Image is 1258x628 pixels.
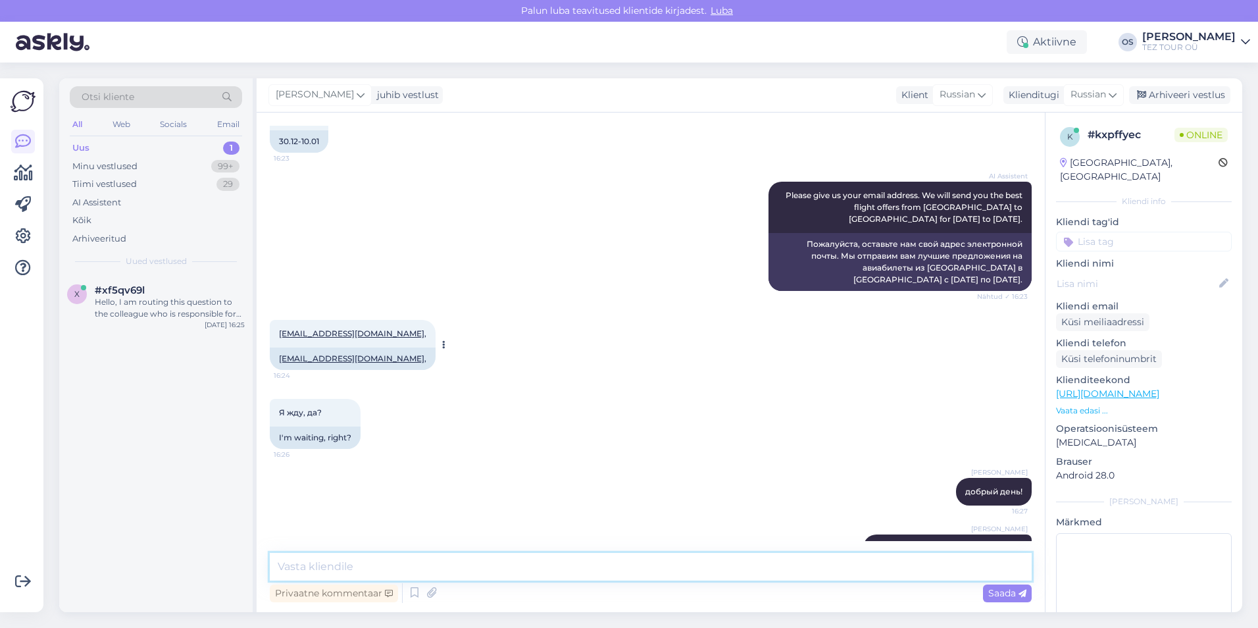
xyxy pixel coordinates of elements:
div: Privaatne kommentaar [270,585,398,602]
p: Kliendi tag'id [1056,215,1232,229]
span: Russian [1070,88,1106,102]
span: Я жду, да? [279,407,322,417]
div: All [70,116,85,133]
div: AI Assistent [72,196,121,209]
input: Lisa nimi [1057,276,1217,291]
span: x [74,289,80,299]
div: I'm waiting, right? [270,427,361,449]
p: Klienditeekond [1056,373,1232,387]
div: Minu vestlused [72,160,138,173]
span: , [279,328,426,338]
div: 29 [216,178,239,191]
span: Otsi kliente [82,90,134,104]
div: Hello, I am routing this question to the colleague who is responsible for this topic. The reply m... [95,296,245,320]
div: Uus [72,142,89,155]
span: Uued vestlused [126,255,187,267]
img: Askly Logo [11,89,36,114]
div: Socials [157,116,189,133]
div: TEZ TOUR OÜ [1142,42,1236,53]
span: добрый день! [965,486,1022,496]
div: Kliendi info [1056,196,1232,207]
span: [PERSON_NAME] [971,524,1028,534]
div: Arhiveeritud [72,232,126,246]
div: # kxpffyec [1088,127,1174,143]
div: juhib vestlust [372,88,439,102]
p: Kliendi nimi [1056,257,1232,271]
div: Klienditugi [1003,88,1059,102]
div: 99+ [211,160,239,173]
span: 16:26 [274,450,323,459]
div: Email [214,116,242,133]
div: Küsi meiliaadressi [1056,313,1149,331]
div: [GEOGRAPHIC_DATA], [GEOGRAPHIC_DATA] [1060,156,1219,184]
p: Märkmed [1056,515,1232,529]
a: [URL][DOMAIN_NAME] [1056,388,1159,400]
div: Kõik [72,214,91,227]
span: [PERSON_NAME] [971,467,1028,477]
p: Operatsioonisüsteem [1056,422,1232,436]
div: OS [1119,33,1137,51]
a: [EMAIL_ADDRESS][DOMAIN_NAME] [279,328,424,338]
span: [PERSON_NAME] [276,88,354,102]
div: [PERSON_NAME] [1056,496,1232,508]
a: [EMAIL_ADDRESS][DOMAIN_NAME] [279,353,424,363]
div: Klient [896,88,928,102]
span: Please give us your email address. We will send you the best flight offers from [GEOGRAPHIC_DATA]... [786,190,1024,224]
a: [PERSON_NAME]TEZ TOUR OÜ [1142,32,1250,53]
p: [MEDICAL_DATA] [1056,436,1232,450]
span: AI Assistent [978,171,1028,181]
p: Vaata edasi ... [1056,405,1232,417]
p: Android 28.0 [1056,469,1232,483]
span: Russian [940,88,975,102]
div: [DATE] 16:25 [205,320,245,330]
span: Luba [707,5,737,16]
input: Lisa tag [1056,232,1232,251]
p: Kliendi email [1056,300,1232,313]
p: Kliendi telefon [1056,336,1232,350]
div: 1 [223,142,239,155]
span: 16:27 [978,506,1028,516]
p: Brauser [1056,455,1232,469]
span: Saada [988,587,1026,599]
div: Aktiivne [1007,30,1087,54]
span: k [1067,132,1073,142]
div: 30.12-10.01 [270,130,328,153]
span: 16:23 [274,153,323,163]
span: Nähtud ✓ 16:23 [977,292,1028,301]
span: Online [1174,128,1228,142]
span: 16:24 [274,371,323,380]
span: #xf5qv69l [95,284,145,296]
div: [PERSON_NAME] [1142,32,1236,42]
div: Küsi telefoninumbrit [1056,350,1162,368]
div: Arhiveeri vestlus [1129,86,1230,104]
div: Tiimi vestlused [72,178,137,191]
div: , [270,348,436,370]
div: Web [110,116,133,133]
div: Пожалуйста, оставьте нам свой адрес электронной почты. Мы отправим вам лучшие предложения на авиа... [768,233,1032,291]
